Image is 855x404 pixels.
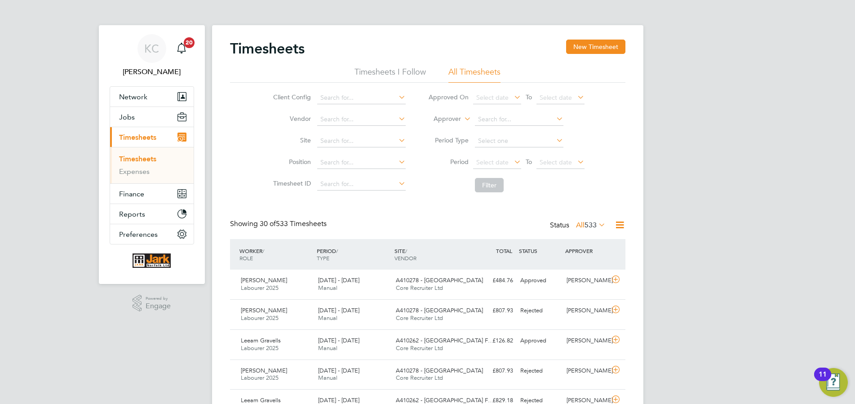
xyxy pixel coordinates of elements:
[396,344,443,352] span: Core Recruiter Ltd
[110,253,194,268] a: Go to home page
[119,155,156,163] a: Timesheets
[819,374,827,386] div: 11
[119,190,144,198] span: Finance
[563,333,610,348] div: [PERSON_NAME]
[119,133,156,142] span: Timesheets
[392,243,470,266] div: SITE
[585,221,597,230] span: 533
[241,367,287,374] span: [PERSON_NAME]
[110,67,194,77] span: Kelly Cartwright
[230,40,305,58] h2: Timesheets
[318,374,337,382] span: Manual
[396,276,483,284] span: A410278 - [GEOGRAPHIC_DATA]
[396,374,443,382] span: Core Recruiter Ltd
[317,135,406,147] input: Search for...
[318,306,359,314] span: [DATE] - [DATE]
[110,204,194,224] button: Reports
[563,303,610,318] div: [PERSON_NAME]
[144,43,159,54] span: KC
[396,306,483,314] span: A410278 - [GEOGRAPHIC_DATA]
[421,115,461,124] label: Approver
[270,179,311,187] label: Timesheet ID
[317,178,406,191] input: Search for...
[394,254,416,262] span: VENDOR
[146,302,171,310] span: Engage
[563,364,610,378] div: [PERSON_NAME]
[318,284,337,292] span: Manual
[396,284,443,292] span: Core Recruiter Ltd
[517,243,563,259] div: STATUS
[475,113,563,126] input: Search for...
[317,92,406,104] input: Search for...
[540,93,572,102] span: Select date
[496,247,512,254] span: TOTAL
[540,158,572,166] span: Select date
[110,127,194,147] button: Timesheets
[230,219,328,229] div: Showing
[428,93,469,101] label: Approved On
[146,295,171,302] span: Powered by
[270,115,311,123] label: Vendor
[428,158,469,166] label: Period
[241,344,279,352] span: Labourer 2025
[396,337,494,344] span: A410262 - [GEOGRAPHIC_DATA] F…
[396,396,494,404] span: A410262 - [GEOGRAPHIC_DATA] F…
[517,364,563,378] div: Rejected
[317,113,406,126] input: Search for...
[241,284,279,292] span: Labourer 2025
[119,113,135,121] span: Jobs
[173,34,190,63] a: 20
[241,374,279,382] span: Labourer 2025
[110,34,194,77] a: KC[PERSON_NAME]
[237,243,315,266] div: WORKER
[270,93,311,101] label: Client Config
[119,210,145,218] span: Reports
[133,253,171,268] img: corerecruiter-logo-retina.png
[475,135,563,147] input: Select one
[315,243,392,266] div: PERIOD
[184,37,195,48] span: 20
[550,219,607,232] div: Status
[317,254,329,262] span: TYPE
[576,221,606,230] label: All
[241,276,287,284] span: [PERSON_NAME]
[239,254,253,262] span: ROLE
[523,156,535,168] span: To
[262,247,264,254] span: /
[470,364,517,378] div: £807.93
[110,87,194,107] button: Network
[470,303,517,318] div: £807.93
[110,184,194,204] button: Finance
[318,344,337,352] span: Manual
[396,314,443,322] span: Core Recruiter Ltd
[110,224,194,244] button: Preferences
[517,273,563,288] div: Approved
[475,178,504,192] button: Filter
[428,136,469,144] label: Period Type
[470,273,517,288] div: £484.76
[260,219,327,228] span: 533 Timesheets
[318,337,359,344] span: [DATE] - [DATE]
[318,396,359,404] span: [DATE] - [DATE]
[354,67,426,83] li: Timesheets I Follow
[523,91,535,103] span: To
[517,303,563,318] div: Rejected
[133,295,171,312] a: Powered byEngage
[517,333,563,348] div: Approved
[110,107,194,127] button: Jobs
[819,368,848,397] button: Open Resource Center, 11 new notifications
[405,247,407,254] span: /
[241,314,279,322] span: Labourer 2025
[99,25,205,284] nav: Main navigation
[119,93,147,101] span: Network
[317,156,406,169] input: Search for...
[566,40,625,54] button: New Timesheet
[270,158,311,166] label: Position
[241,396,281,404] span: Leeam Gravells
[476,93,509,102] span: Select date
[318,314,337,322] span: Manual
[563,243,610,259] div: APPROVER
[470,333,517,348] div: £126.82
[270,136,311,144] label: Site
[260,219,276,228] span: 30 of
